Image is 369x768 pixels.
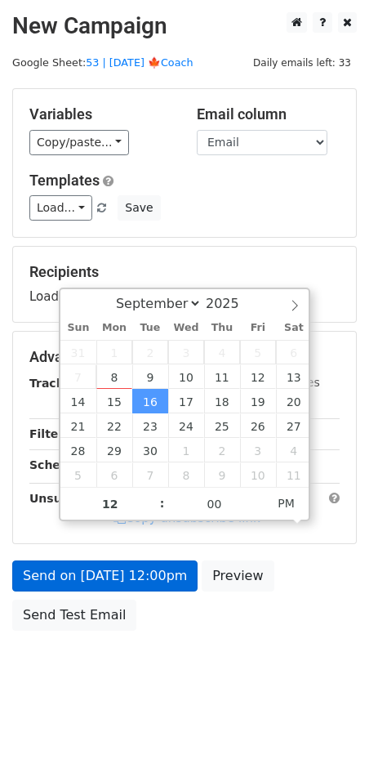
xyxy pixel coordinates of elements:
[86,56,193,69] a: 53 | [DATE] 🍁Coach
[204,413,240,438] span: September 25, 2025
[287,690,369,768] iframe: Chat Widget
[240,462,276,487] span: October 10, 2025
[276,389,312,413] span: September 20, 2025
[29,263,340,306] div: Loading...
[29,492,109,505] strong: Unsubscribe
[113,511,260,525] a: Copy unsubscribe link
[60,438,96,462] span: September 28, 2025
[276,323,312,333] span: Sat
[168,438,204,462] span: October 1, 2025
[165,488,265,520] input: Minute
[202,296,260,311] input: Year
[12,56,193,69] small: Google Sheet:
[29,377,84,390] strong: Tracking
[96,438,132,462] span: September 29, 2025
[276,462,312,487] span: October 11, 2025
[240,364,276,389] span: September 12, 2025
[247,54,357,72] span: Daily emails left: 33
[204,389,240,413] span: September 18, 2025
[96,389,132,413] span: September 15, 2025
[132,340,168,364] span: September 2, 2025
[276,364,312,389] span: September 13, 2025
[29,105,172,123] h5: Variables
[12,600,136,631] a: Send Test Email
[168,340,204,364] span: September 3, 2025
[60,488,160,520] input: Hour
[132,462,168,487] span: October 7, 2025
[60,389,96,413] span: September 14, 2025
[168,323,204,333] span: Wed
[29,427,71,440] strong: Filters
[240,413,276,438] span: September 26, 2025
[197,105,340,123] h5: Email column
[168,462,204,487] span: October 8, 2025
[60,413,96,438] span: September 21, 2025
[204,323,240,333] span: Thu
[132,323,168,333] span: Tue
[204,438,240,462] span: October 2, 2025
[256,374,319,391] label: UTM Codes
[96,323,132,333] span: Mon
[240,389,276,413] span: September 19, 2025
[12,560,198,592] a: Send on [DATE] 12:00pm
[60,323,96,333] span: Sun
[247,56,357,69] a: Daily emails left: 33
[29,458,88,471] strong: Schedule
[29,263,340,281] h5: Recipients
[96,364,132,389] span: September 8, 2025
[96,413,132,438] span: September 22, 2025
[29,172,100,189] a: Templates
[168,413,204,438] span: September 24, 2025
[264,487,309,520] span: Click to toggle
[204,462,240,487] span: October 9, 2025
[276,438,312,462] span: October 4, 2025
[240,323,276,333] span: Fri
[12,12,357,40] h2: New Campaign
[29,130,129,155] a: Copy/paste...
[132,364,168,389] span: September 9, 2025
[168,389,204,413] span: September 17, 2025
[240,438,276,462] span: October 3, 2025
[276,413,312,438] span: September 27, 2025
[118,195,160,221] button: Save
[240,340,276,364] span: September 5, 2025
[202,560,273,592] a: Preview
[132,389,168,413] span: September 16, 2025
[60,340,96,364] span: August 31, 2025
[276,340,312,364] span: September 6, 2025
[132,438,168,462] span: September 30, 2025
[60,462,96,487] span: October 5, 2025
[60,364,96,389] span: September 7, 2025
[204,364,240,389] span: September 11, 2025
[168,364,204,389] span: September 10, 2025
[160,487,165,520] span: :
[204,340,240,364] span: September 4, 2025
[96,340,132,364] span: September 1, 2025
[132,413,168,438] span: September 23, 2025
[29,348,340,366] h5: Advanced
[96,462,132,487] span: October 6, 2025
[29,195,92,221] a: Load...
